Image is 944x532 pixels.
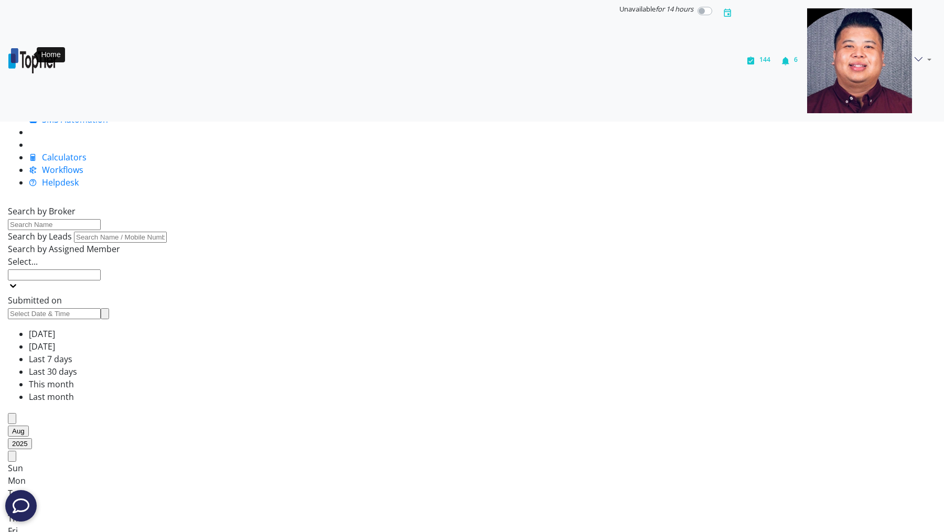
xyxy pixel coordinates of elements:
[619,4,693,14] span: Unavailable
[42,177,79,188] span: Helpdesk
[29,177,79,188] a: Helpdesk
[741,4,776,117] button: 144
[29,151,87,163] a: Calculators
[37,47,65,62] div: Home
[807,8,912,113] img: e310ebdf-1855-410b-9d61-d1abdff0f2ad-637831748356285317.png
[759,55,770,64] span: 144
[776,4,803,117] button: 6
[29,164,83,176] a: Workflows
[656,4,693,14] i: for 14 hours
[8,48,57,73] img: bd260d39-06d4-48c8-91ce-4964555bf2e4-638900413960370303.png
[42,151,87,163] span: Calculators
[29,114,108,125] a: SMS Automation
[42,164,83,176] span: Workflows
[794,55,798,64] span: 6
